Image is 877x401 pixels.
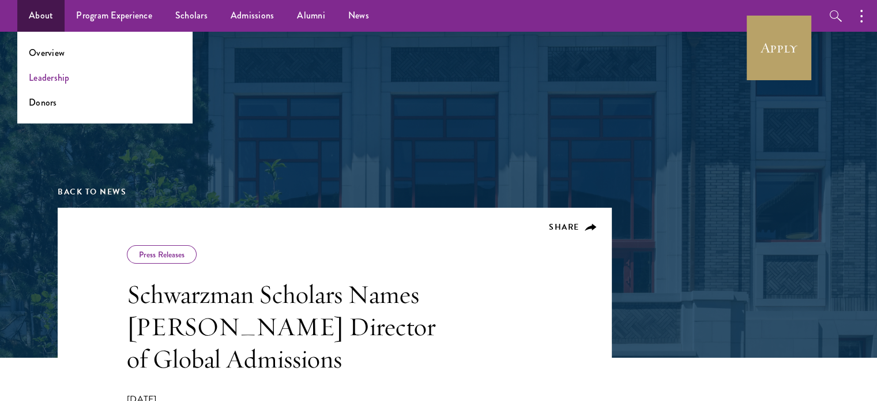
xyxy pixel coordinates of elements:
[549,222,597,233] button: Share
[549,221,579,233] span: Share
[127,278,456,375] h1: Schwarzman Scholars Names [PERSON_NAME] Director of Global Admissions
[29,71,70,84] a: Leadership
[58,186,126,198] a: Back to News
[747,16,811,80] a: Apply
[29,96,57,109] a: Donors
[29,46,65,59] a: Overview
[139,249,185,260] a: Press Releases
